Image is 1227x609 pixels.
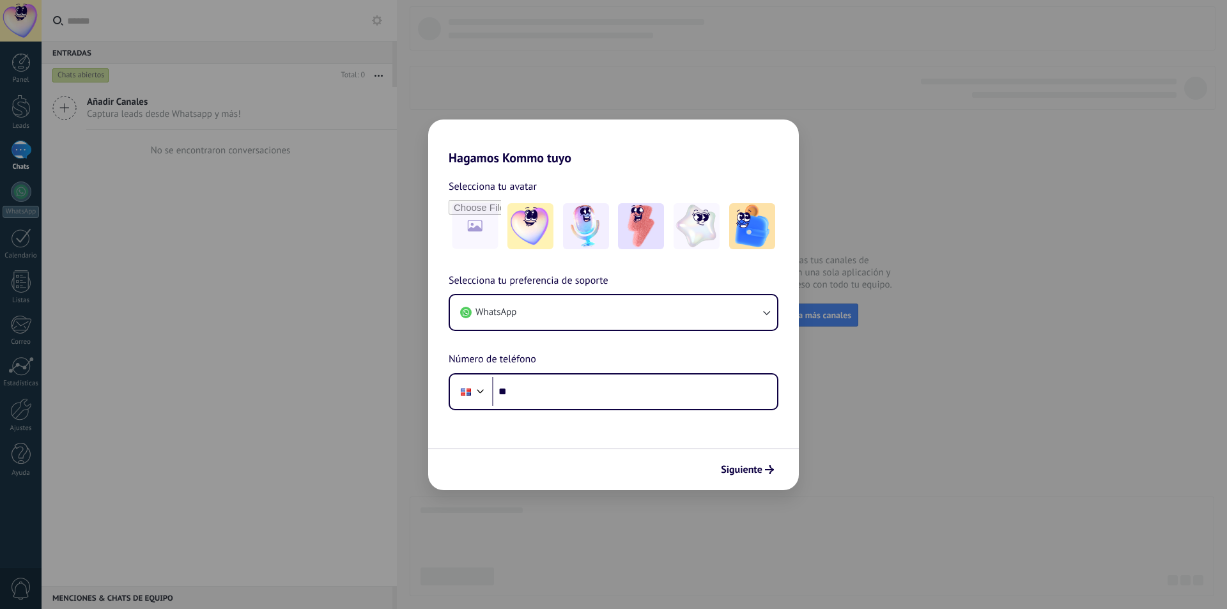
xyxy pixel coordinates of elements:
span: Selecciona tu avatar [449,178,537,195]
img: -4.jpeg [674,203,720,249]
button: WhatsApp [450,295,777,330]
span: WhatsApp [475,306,516,319]
span: Número de teléfono [449,351,536,368]
span: Selecciona tu preferencia de soporte [449,273,608,289]
span: Siguiente [721,465,762,474]
img: -1.jpeg [507,203,553,249]
img: -3.jpeg [618,203,664,249]
div: Dominican Republic: + 1 [454,378,478,405]
img: -2.jpeg [563,203,609,249]
button: Siguiente [715,459,780,481]
h2: Hagamos Kommo tuyo [428,119,799,166]
img: -5.jpeg [729,203,775,249]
